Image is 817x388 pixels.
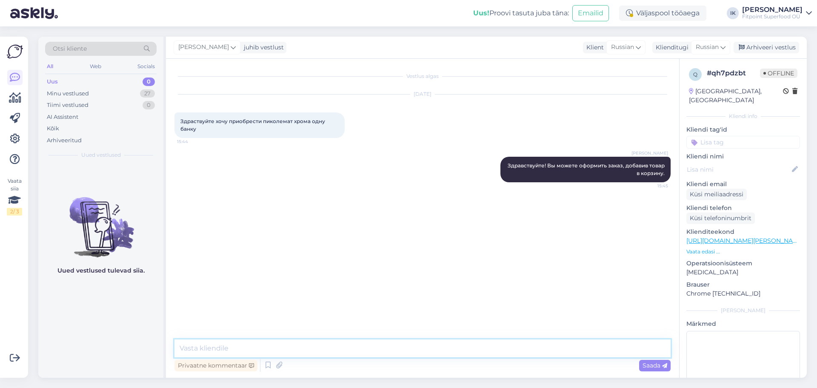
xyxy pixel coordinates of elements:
[45,61,55,72] div: All
[47,78,58,86] div: Uus
[47,101,89,109] div: Tiimi vestlused
[619,6,706,21] div: Väljaspool tööaega
[686,280,800,289] p: Brauser
[47,89,89,98] div: Minu vestlused
[140,89,155,98] div: 27
[686,180,800,189] p: Kliendi email
[707,68,760,78] div: # qh7pdzbt
[81,151,121,159] span: Uued vestlused
[174,360,257,371] div: Privaatne kommentaar
[742,6,812,20] a: [PERSON_NAME]Fitpoint Superfood OÜ
[727,7,739,19] div: IK
[53,44,87,53] span: Otsi kliente
[473,9,489,17] b: Uus!
[143,78,155,86] div: 0
[760,69,797,78] span: Offline
[240,43,284,52] div: juhib vestlust
[742,13,803,20] div: Fitpoint Superfood OÜ
[631,150,668,156] span: [PERSON_NAME]
[742,6,803,13] div: [PERSON_NAME]
[7,208,22,216] div: 2 / 3
[652,43,688,52] div: Klienditugi
[687,165,790,174] input: Lisa nimi
[47,113,78,121] div: AI Assistent
[686,112,800,120] div: Kliendi info
[689,87,783,105] div: [GEOGRAPHIC_DATA], [GEOGRAPHIC_DATA]
[686,136,800,149] input: Lisa tag
[180,118,326,132] span: Здраствуйте хочу приобрести пиколемат хрома одну банку
[686,307,800,314] div: [PERSON_NAME]
[686,319,800,328] p: Märkmed
[508,162,666,176] span: Здравствуйте! Вы можете оформить заказ, добавив товар в корзину.
[178,43,229,52] span: [PERSON_NAME]
[473,8,569,18] div: Proovi tasuta juba täna:
[38,182,163,259] img: No chats
[88,61,103,72] div: Web
[636,183,668,189] span: 15:45
[143,101,155,109] div: 0
[686,259,800,268] p: Operatsioonisüsteem
[686,213,755,224] div: Küsi telefoninumbrit
[47,124,59,133] div: Kõik
[7,177,22,216] div: Vaata siia
[686,152,800,161] p: Kliendi nimi
[693,71,697,78] span: q
[611,43,634,52] span: Russian
[686,268,800,277] p: [MEDICAL_DATA]
[686,189,747,200] div: Küsi meiliaadressi
[136,61,157,72] div: Socials
[686,237,804,244] a: [URL][DOMAIN_NAME][PERSON_NAME]
[57,266,145,275] p: Uued vestlused tulevad siia.
[177,138,209,145] span: 15:44
[734,42,799,53] div: Arhiveeri vestlus
[686,204,800,213] p: Kliendi telefon
[583,43,604,52] div: Klient
[686,125,800,134] p: Kliendi tag'id
[174,72,671,80] div: Vestlus algas
[572,5,609,21] button: Emailid
[686,227,800,236] p: Klienditeekond
[7,43,23,60] img: Askly Logo
[174,90,671,98] div: [DATE]
[47,136,82,145] div: Arhiveeritud
[696,43,719,52] span: Russian
[643,362,667,369] span: Saada
[686,289,800,298] p: Chrome [TECHNICAL_ID]
[686,248,800,256] p: Vaata edasi ...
